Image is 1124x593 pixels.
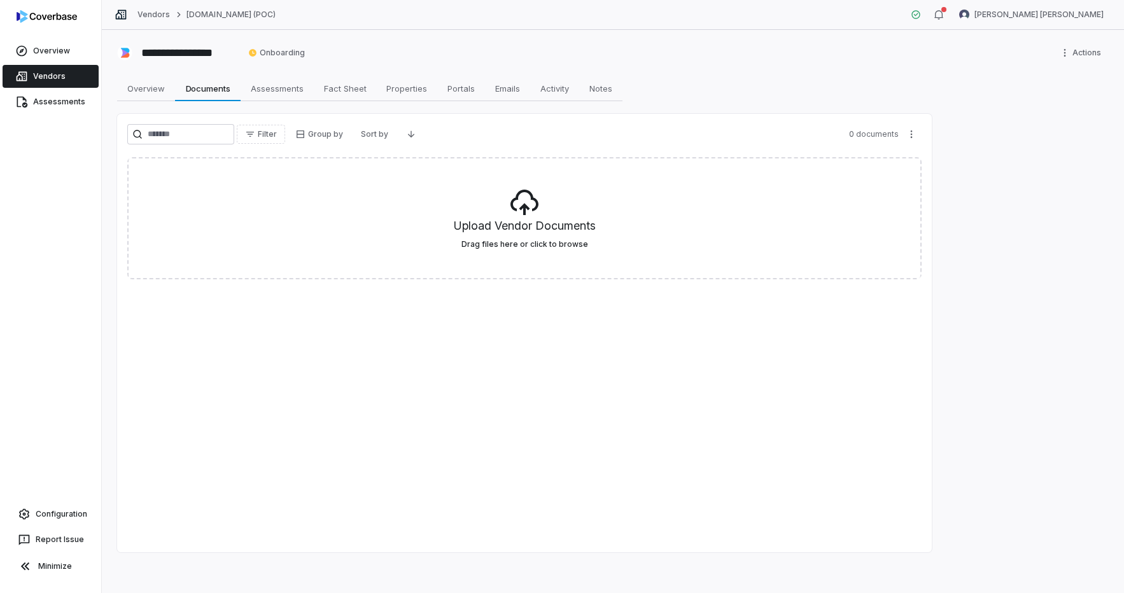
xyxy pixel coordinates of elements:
[38,561,72,571] span: Minimize
[584,80,617,97] span: Notes
[36,534,84,545] span: Report Issue
[246,80,309,97] span: Assessments
[288,125,351,144] button: Group by
[17,10,77,23] img: logo-D7KZi-bG.svg
[952,5,1111,24] button: Bastian Bartels avatar[PERSON_NAME] [PERSON_NAME]
[442,80,480,97] span: Portals
[406,129,416,139] svg: Descending
[33,46,70,56] span: Overview
[33,71,66,81] span: Vendors
[901,125,922,144] button: More actions
[535,80,574,97] span: Activity
[248,48,305,58] span: Onboarding
[33,97,85,107] span: Assessments
[959,10,969,20] img: Bastian Bartels avatar
[353,125,396,144] button: Sort by
[258,129,277,139] span: Filter
[1056,43,1109,62] button: More actions
[490,80,525,97] span: Emails
[3,39,99,62] a: Overview
[974,10,1104,20] span: [PERSON_NAME] [PERSON_NAME]
[3,90,99,113] a: Assessments
[5,528,96,551] button: Report Issue
[381,80,432,97] span: Properties
[186,10,276,20] a: [DOMAIN_NAME] (POC)
[3,65,99,88] a: Vendors
[36,509,87,519] span: Configuration
[122,80,170,97] span: Overview
[5,554,96,579] button: Minimize
[849,129,899,139] span: 0 documents
[181,80,235,97] span: Documents
[398,125,424,144] button: Descending
[5,503,96,526] a: Configuration
[454,218,596,239] h5: Upload Vendor Documents
[319,80,372,97] span: Fact Sheet
[461,239,588,249] label: Drag files here or click to browse
[137,10,170,20] a: Vendors
[237,125,285,144] button: Filter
